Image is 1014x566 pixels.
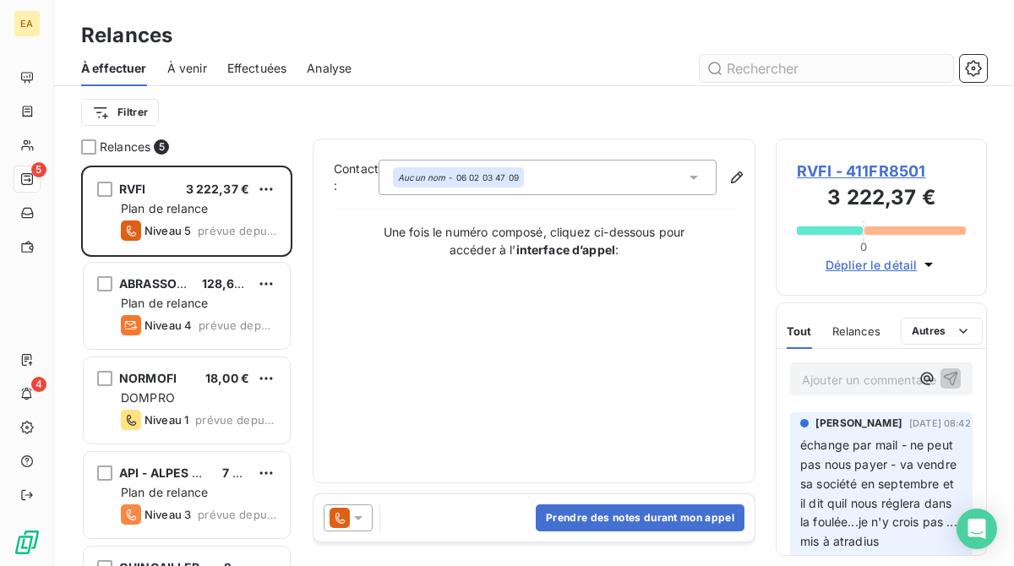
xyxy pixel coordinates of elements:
[81,166,292,566] div: grid
[202,276,253,291] span: 128,64 €
[119,465,335,480] span: API - ALPES PRODUITS INDUSTRIELS
[860,240,867,253] span: 0
[31,377,46,392] span: 4
[826,256,918,274] span: Déplier le détail
[121,201,208,215] span: Plan de relance
[815,416,902,431] span: [PERSON_NAME]
[909,418,971,428] span: [DATE] 08:42
[81,20,172,51] h3: Relances
[121,296,208,310] span: Plan de relance
[144,224,191,237] span: Niveau 5
[199,318,276,332] span: prévue depuis 376 jours
[957,509,997,549] div: Open Intercom Messenger
[797,160,966,182] span: RVFI - 411FR8501
[800,438,961,548] span: échange par mail - ne peut pas nous payer - va vendre sa société en septembre et il dit quil nous...
[227,60,287,77] span: Effectuées
[119,371,177,385] span: NORMOFI
[516,242,616,257] strong: interface d’appel
[195,413,276,427] span: prévue depuis 281 jours
[832,324,880,338] span: Relances
[14,10,41,37] div: EA
[398,171,445,183] em: Aucun nom
[398,171,519,183] div: - 06 02 03 47 09
[100,139,150,155] span: Relances
[222,465,286,480] span: 7 442,34 €
[121,485,208,499] span: Plan de relance
[167,60,207,77] span: À venir
[14,529,41,556] img: Logo LeanPay
[797,182,966,216] h3: 3 222,37 €
[119,182,146,196] span: RVFI
[31,162,46,177] span: 5
[365,223,703,259] p: Une fois le numéro composé, cliquez ci-dessous pour accéder à l’ :
[198,224,276,237] span: prévue depuis 449 jours
[787,324,812,338] span: Tout
[144,413,188,427] span: Niveau 1
[536,504,744,531] button: Prendre des notes durant mon appel
[186,182,250,196] span: 3 222,37 €
[119,276,194,291] span: ABRASSOUD
[307,60,352,77] span: Analyse
[901,318,983,345] button: Autres
[198,508,276,521] span: prévue depuis 46 jours
[205,371,249,385] span: 18,00 €
[700,55,953,82] input: Rechercher
[144,318,192,332] span: Niveau 4
[81,60,147,77] span: À effectuer
[154,139,169,155] span: 5
[121,390,175,405] span: DOMPRO
[334,161,379,194] label: Contact :
[820,255,943,275] button: Déplier le détail
[144,508,191,521] span: Niveau 3
[81,99,159,126] button: Filtrer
